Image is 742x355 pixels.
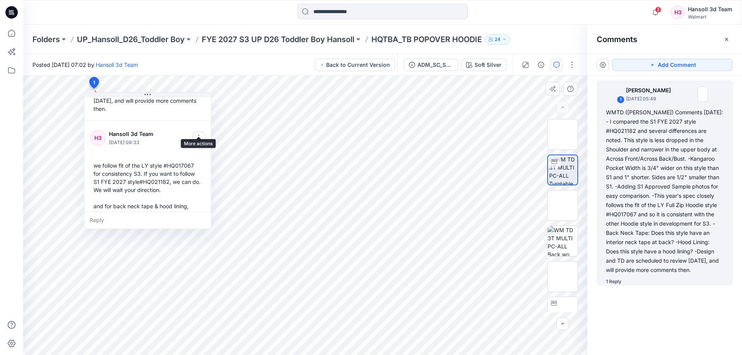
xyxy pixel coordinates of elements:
[475,61,502,69] div: Soft Silver
[90,130,106,146] div: H3
[485,34,510,45] button: 24
[671,5,685,19] div: H3
[77,34,185,45] a: UP_Hansoll_D26_Toddler Boy
[202,34,354,45] a: FYE 2027 S3 UP D26 Toddler Boy Hansoll
[606,278,621,285] div: 1 Reply
[612,59,733,71] button: Add Comment
[606,108,723,275] div: WMTD ([PERSON_NAME]) Comments [DATE]: - I compared the S1 FYE 2027 style #HQ021182 and several di...
[688,14,732,20] div: Walmart
[655,7,661,13] span: 3
[461,59,507,71] button: Soft Silver
[109,129,160,139] p: Hansoll 3d Team
[96,61,138,68] a: Hansoll 3d Team
[84,212,211,229] div: Reply
[608,87,623,102] img: Kristin Veit
[617,96,625,104] div: 1
[549,155,577,185] img: WM TD 3T MULTI PC-ALL Turntable with Avatar
[93,79,95,86] span: 1
[548,226,578,256] img: WM TD 3T MULTI PC-ALL Back wo Avatar
[626,86,676,95] p: [PERSON_NAME]
[535,59,547,71] button: Details
[597,35,637,44] h2: Comments
[495,35,500,44] p: 24
[109,139,160,146] p: [DATE] 09:33
[371,34,482,45] p: HQTBA_TB POPOVER HOODIE
[417,61,453,69] div: ADM_SC_SOLID
[90,158,205,254] div: we follow fit of the LY style #HQ017067 for consistency S3. If you want to follow S1 FYE 2027 sty...
[32,34,60,45] a: Folders
[32,61,138,69] span: Posted [DATE] 07:02 by
[626,95,676,103] p: [DATE] 05:49
[315,59,395,71] button: Back to Current Version
[404,59,458,71] button: ADM_SC_SOLID
[688,5,732,14] div: Hansoll 3d Team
